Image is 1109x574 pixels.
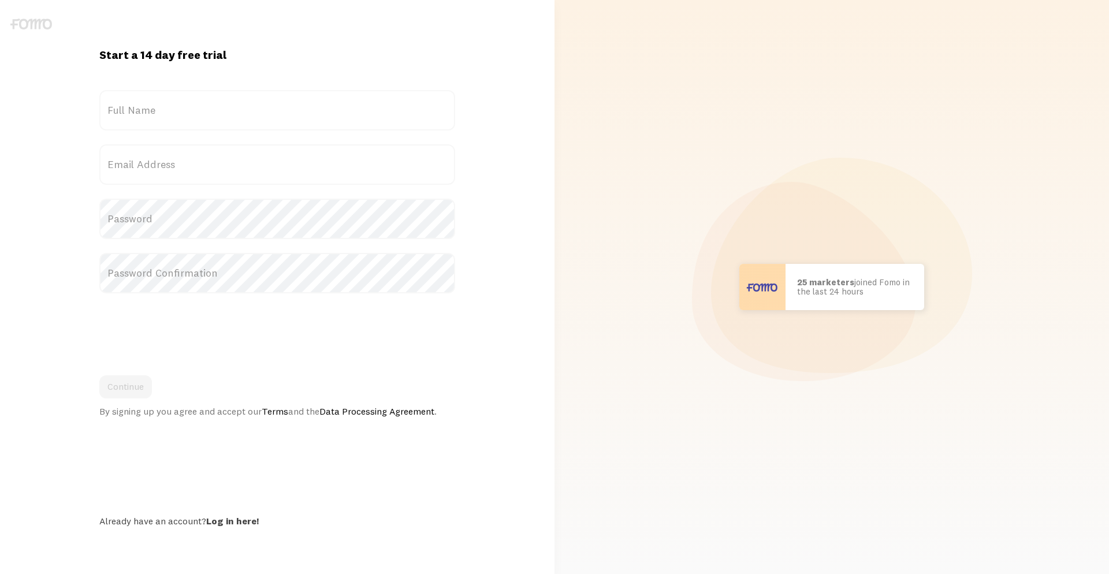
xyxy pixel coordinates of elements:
[99,405,455,417] div: By signing up you agree and accept our and the .
[206,515,259,527] a: Log in here!
[10,18,52,29] img: fomo-logo-gray-b99e0e8ada9f9040e2984d0d95b3b12da0074ffd48d1e5cb62ac37fc77b0b268.svg
[99,144,455,185] label: Email Address
[739,264,786,310] img: User avatar
[99,253,455,293] label: Password Confirmation
[319,405,434,417] a: Data Processing Agreement
[99,47,455,62] h1: Start a 14 day free trial
[99,515,455,527] div: Already have an account?
[99,90,455,131] label: Full Name
[797,277,854,288] b: 25 marketers
[99,199,455,239] label: Password
[99,307,275,352] iframe: reCAPTCHA
[797,278,913,297] p: joined Fomo in the last 24 hours
[262,405,288,417] a: Terms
